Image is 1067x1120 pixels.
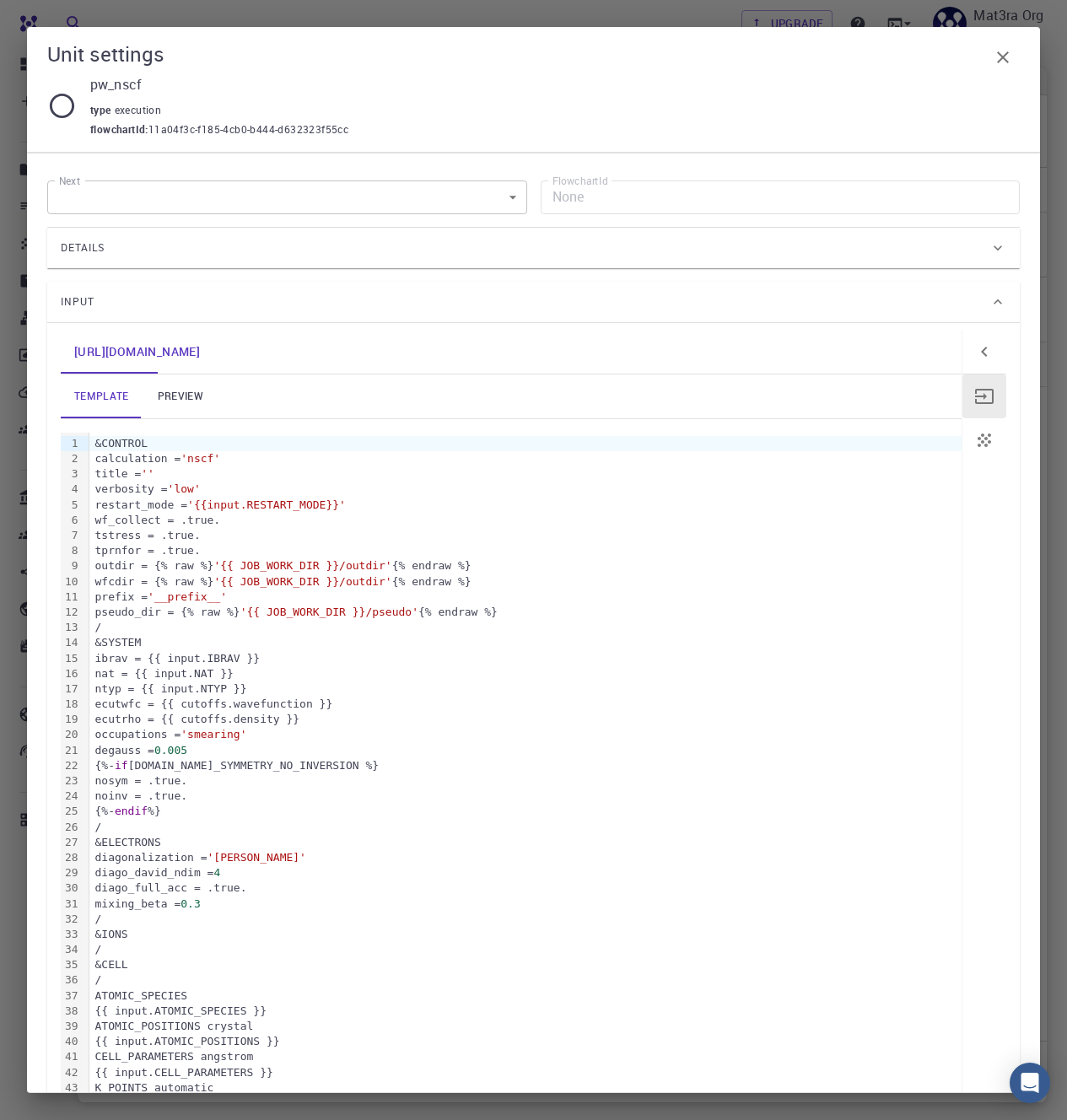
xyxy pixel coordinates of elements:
[61,835,81,850] div: 27
[89,436,962,451] div: &CONTROL
[168,482,201,495] span: 'low'
[1010,1063,1050,1103] div: Open Intercom Messenger
[61,712,81,727] div: 19
[61,558,81,573] div: 9
[89,543,962,558] div: tprnfor = .true.
[90,121,148,138] span: flowchartId :
[35,12,96,27] span: Support
[61,727,81,742] div: 20
[47,40,164,67] h5: Unit settings
[89,574,962,590] div: wfcdir = {% raw %} {% endraw %}
[89,558,962,573] div: outdir = {% raw %} {% endraw %}
[89,758,962,773] div: {%- [DOMAIN_NAME]_SYMMETRY_NO_INVERSION %}
[89,743,962,758] div: degauss =
[89,865,962,880] div: diago_david_ndim =
[61,482,81,497] div: 4
[89,880,962,896] div: diago_full_acc = .true.
[89,590,962,605] div: prefix =
[61,1004,81,1019] div: 38
[89,482,962,497] div: verbosity =
[61,528,81,543] div: 7
[552,174,608,188] label: FlowchartId
[213,575,391,588] span: '{{ JOB_WORK_DIR }}/outdir'
[61,972,81,988] div: 36
[89,988,962,1004] div: ATOMIC_SPECIES
[207,851,306,864] span: '[PERSON_NAME]'
[89,466,962,482] div: title =
[61,789,81,804] div: 24
[61,635,81,650] div: 14
[89,498,962,513] div: restart_mode =
[61,234,105,261] span: Details
[89,712,962,727] div: ecutrho = {{ cutoffs.density }}
[89,681,962,697] div: ntyp = {{ input.NTYP }}
[61,543,81,558] div: 8
[61,743,81,758] div: 21
[89,1080,962,1096] div: K_POINTS automatic
[89,835,962,850] div: &ELECTRONS
[61,1019,81,1034] div: 39
[89,727,962,742] div: occupations =
[61,850,81,865] div: 28
[61,942,81,957] div: 34
[61,451,81,466] div: 2
[61,897,81,912] div: 31
[89,635,962,650] div: &SYSTEM
[61,666,81,681] div: 16
[61,498,81,513] div: 5
[89,1019,962,1034] div: ATOMIC_POSITIONS crystal
[61,1065,81,1080] div: 42
[89,620,962,635] div: /
[89,820,962,835] div: /
[89,1065,962,1080] div: {{ input.CELL_PARAMETERS }}
[61,865,81,880] div: 29
[181,452,220,465] span: 'nscf'
[47,228,1020,268] div: Details
[89,972,962,988] div: /
[89,651,962,666] div: ibrav = {{ input.IBRAV }}
[181,728,246,740] span: 'smearing'
[141,467,154,480] span: ''
[61,330,213,374] a: Double-click to edit
[143,374,218,418] a: preview
[61,374,143,418] a: template
[89,1049,962,1064] div: CELL_PARAMETERS angstrom
[61,436,81,451] div: 1
[115,759,128,772] span: if
[61,804,81,819] div: 25
[61,288,94,315] span: Input
[89,942,962,957] div: /
[89,605,962,620] div: pseudo_dir = {% raw %} {% endraw %}
[61,820,81,835] div: 26
[61,1034,81,1049] div: 40
[89,897,962,912] div: mixing_beta =
[90,103,115,116] span: type
[61,758,81,773] div: 22
[115,805,148,817] span: endif
[89,957,962,972] div: &CELL
[61,466,81,482] div: 3
[61,880,81,896] div: 30
[89,697,962,712] div: ecutwfc = {{ cutoffs.wavefunction }}
[181,897,200,910] span: 0.3
[89,513,962,528] div: wf_collect = .true.
[213,866,220,879] span: 4
[61,681,81,697] div: 17
[240,606,418,618] span: '{{ JOB_WORK_DIR }}/pseudo'
[89,850,962,865] div: diagonalization =
[89,1004,962,1019] div: {{ input.ATOMIC_SPECIES }}
[61,697,81,712] div: 18
[89,528,962,543] div: tstress = .true.
[61,988,81,1004] div: 37
[89,666,962,681] div: nat = {{ input.NAT }}
[89,773,962,789] div: nosym = .true.
[61,773,81,789] div: 23
[61,605,81,620] div: 12
[61,620,81,635] div: 13
[154,744,187,757] span: 0.005
[61,590,81,605] div: 11
[213,559,391,572] span: '{{ JOB_WORK_DIR }}/outdir'
[89,804,962,819] div: {%- %}
[61,513,81,528] div: 6
[89,451,962,466] div: calculation =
